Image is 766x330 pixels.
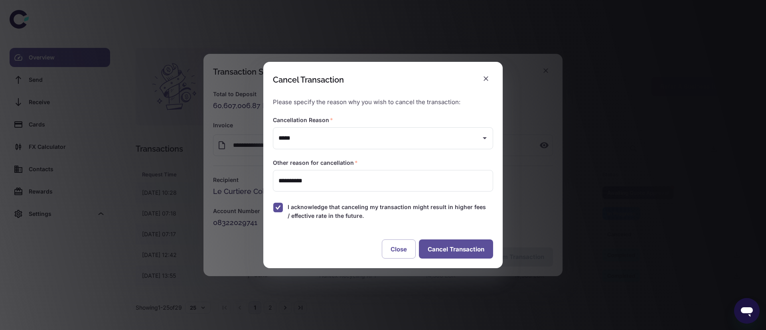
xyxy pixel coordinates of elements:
[382,239,416,259] button: Close
[273,116,333,124] label: Cancellation Reason
[419,239,493,259] button: Cancel Transaction
[273,159,358,167] label: Other reason for cancellation
[273,98,493,107] p: Please specify the reason why you wish to cancel the transaction:
[288,203,487,220] span: I acknowledge that canceling my transaction might result in higher fees / effective rate in the f...
[479,132,490,144] button: Open
[734,298,760,324] iframe: Button to launch messaging window
[273,75,344,85] div: Cancel Transaction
